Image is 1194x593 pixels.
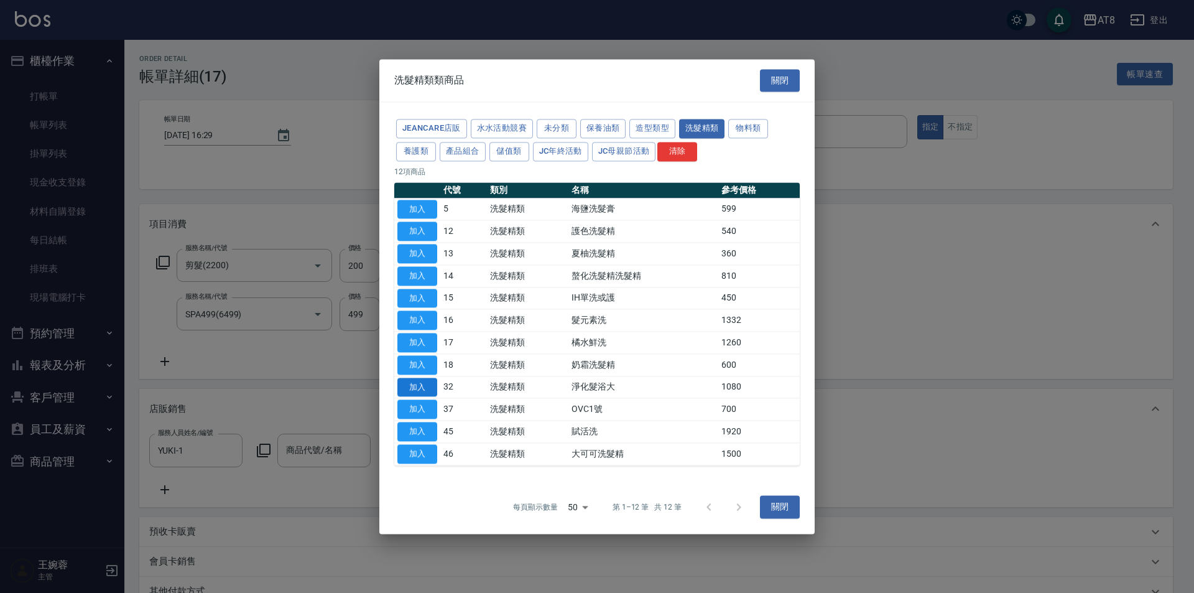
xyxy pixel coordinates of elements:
[487,376,568,398] td: 洗髮精類
[394,74,464,86] span: 洗髮精類類商品
[397,311,437,330] button: 加入
[394,166,800,177] p: 12 項商品
[397,422,437,441] button: 加入
[718,421,800,443] td: 1920
[487,354,568,376] td: 洗髮精類
[629,119,675,138] button: 造型類型
[397,222,437,241] button: 加入
[397,333,437,352] button: 加入
[487,182,568,198] th: 類別
[568,287,718,309] td: IH單洗或護
[440,376,487,398] td: 32
[718,332,800,354] td: 1260
[487,443,568,465] td: 洗髮精類
[760,69,800,92] button: 關閉
[718,243,800,265] td: 360
[760,496,800,519] button: 關閉
[718,354,800,376] td: 600
[487,220,568,243] td: 洗髮精類
[440,398,487,421] td: 37
[440,265,487,287] td: 14
[718,265,800,287] td: 810
[718,287,800,309] td: 450
[440,220,487,243] td: 12
[568,309,718,332] td: 髮元素洗
[513,502,558,513] p: 每頁顯示數量
[487,421,568,443] td: 洗髮精類
[728,119,768,138] button: 物料類
[487,332,568,354] td: 洗髮精類
[568,376,718,398] td: 淨化髮浴大
[440,142,486,161] button: 產品組合
[613,502,682,513] p: 第 1–12 筆 共 12 筆
[487,287,568,309] td: 洗髮精類
[718,443,800,465] td: 1500
[718,220,800,243] td: 540
[537,119,576,138] button: 未分類
[679,119,725,138] button: 洗髮精類
[471,119,533,138] button: 水水活動競賽
[718,182,800,198] th: 參考價格
[440,309,487,332] td: 16
[592,142,656,161] button: JC母親節活動
[440,332,487,354] td: 17
[718,398,800,421] td: 700
[718,376,800,398] td: 1080
[440,287,487,309] td: 15
[563,490,593,524] div: 50
[487,243,568,265] td: 洗髮精類
[440,421,487,443] td: 45
[489,142,529,161] button: 儲值類
[568,443,718,465] td: 大可可洗髮精
[568,421,718,443] td: 賦活洗
[397,444,437,464] button: 加入
[397,378,437,397] button: 加入
[568,398,718,421] td: OVC1號
[657,142,697,161] button: 清除
[396,142,436,161] button: 養護類
[396,119,467,138] button: JeanCare店販
[568,182,718,198] th: 名稱
[397,244,437,263] button: 加入
[487,265,568,287] td: 洗髮精類
[718,198,800,220] td: 599
[568,332,718,354] td: 橘水鮮洗
[397,200,437,219] button: 加入
[568,265,718,287] td: 螯化洗髮精洗髮精
[397,355,437,375] button: 加入
[397,289,437,308] button: 加入
[568,243,718,265] td: 夏柚洗髮精
[440,354,487,376] td: 18
[718,309,800,332] td: 1332
[487,309,568,332] td: 洗髮精類
[440,243,487,265] td: 13
[440,182,487,198] th: 代號
[440,198,487,220] td: 5
[487,198,568,220] td: 洗髮精類
[397,400,437,419] button: 加入
[440,443,487,465] td: 46
[568,198,718,220] td: 海鹽洗髮膏
[568,354,718,376] td: 奶霜洗髮精
[568,220,718,243] td: 護色洗髮精
[397,266,437,286] button: 加入
[580,119,626,138] button: 保養油類
[487,398,568,421] td: 洗髮精類
[533,142,588,161] button: JC年終活動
